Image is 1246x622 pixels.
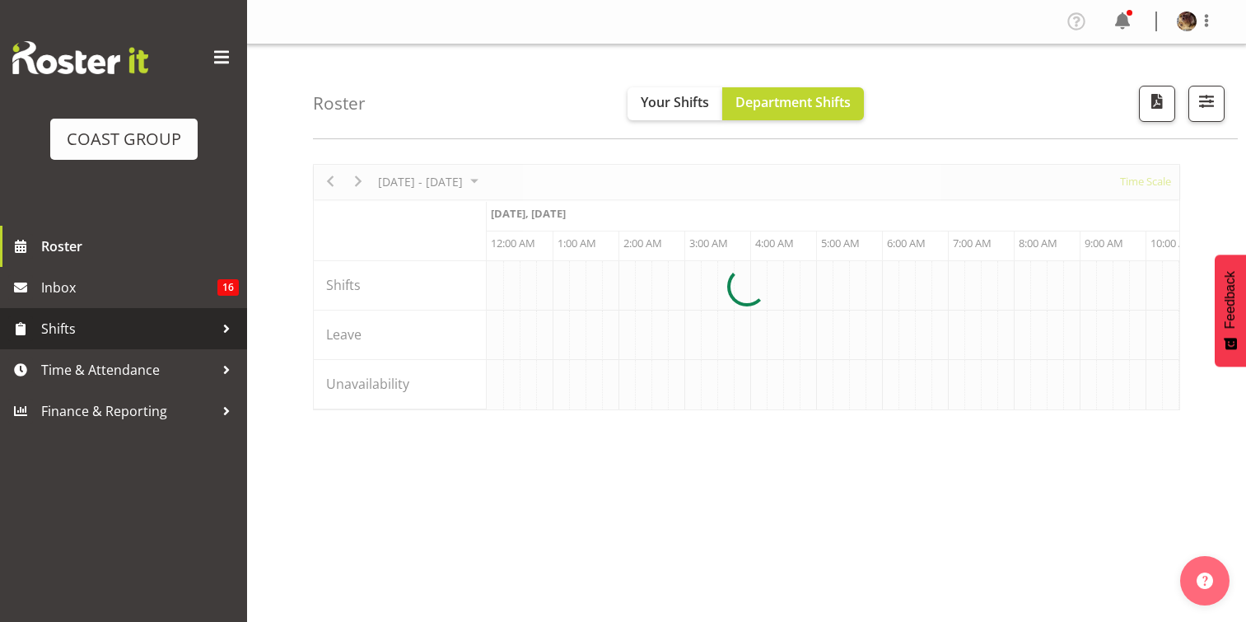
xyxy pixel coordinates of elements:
[1188,86,1225,122] button: Filter Shifts
[1139,86,1175,122] button: Download a PDF of the roster according to the set date range.
[641,93,709,111] span: Your Shifts
[41,358,214,382] span: Time & Attendance
[12,41,148,74] img: Rosterit website logo
[41,234,239,259] span: Roster
[722,87,864,120] button: Department Shifts
[1197,573,1213,589] img: help-xxl-2.png
[67,127,181,152] div: COAST GROUP
[735,93,851,111] span: Department Shifts
[1215,255,1246,367] button: Feedback - Show survey
[41,399,214,423] span: Finance & Reporting
[217,279,239,296] span: 16
[1177,12,1197,31] img: aaron-grant454b22c01f25b3c339245abd24dca433.png
[41,316,214,341] span: Shifts
[41,275,217,300] span: Inbox
[1223,271,1238,329] span: Feedback
[628,87,722,120] button: Your Shifts
[313,94,366,113] h4: Roster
